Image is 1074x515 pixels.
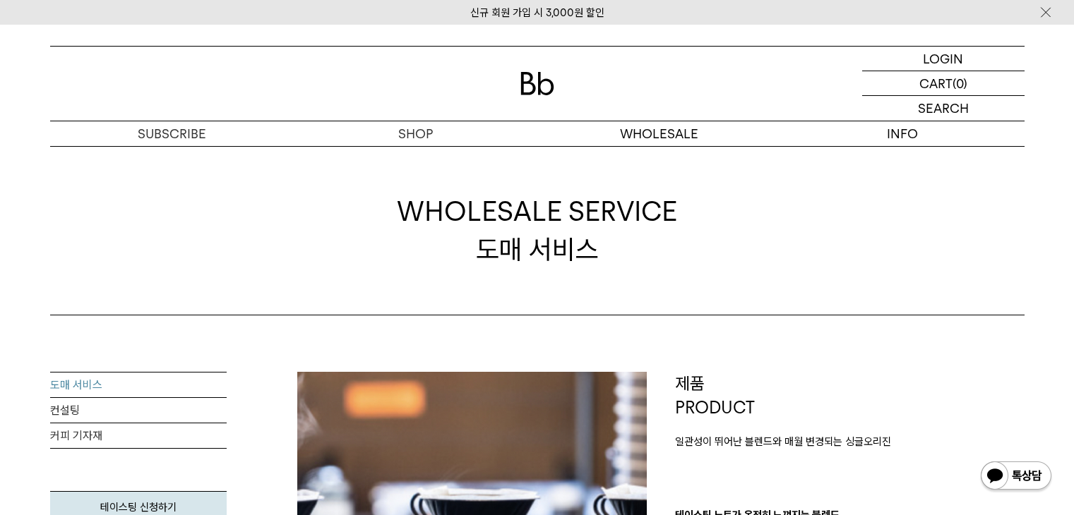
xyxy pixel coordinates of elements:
a: SHOP [294,121,537,146]
span: WHOLESALE SERVICE [397,193,677,230]
img: 로고 [520,72,554,95]
p: (0) [953,71,967,95]
a: 신규 회원 가입 시 3,000원 할인 [470,6,604,19]
p: 제품 PRODUCT [675,372,1025,419]
a: CART (0) [862,71,1025,96]
a: 컨설팅 [50,398,227,423]
p: INFO [781,121,1025,146]
p: WHOLESALE [537,121,781,146]
a: 커피 기자재 [50,423,227,449]
div: 도매 서비스 [397,193,677,267]
a: SUBSCRIBE [50,121,294,146]
p: LOGIN [923,47,963,71]
img: 카카오톡 채널 1:1 채팅 버튼 [979,460,1053,494]
a: 도매 서비스 [50,372,227,398]
a: LOGIN [862,47,1025,71]
p: CART [919,71,953,95]
p: 일관성이 뛰어난 블렌드와 매월 변경되는 싱글오리진 [675,433,1025,450]
p: SEARCH [918,96,969,121]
